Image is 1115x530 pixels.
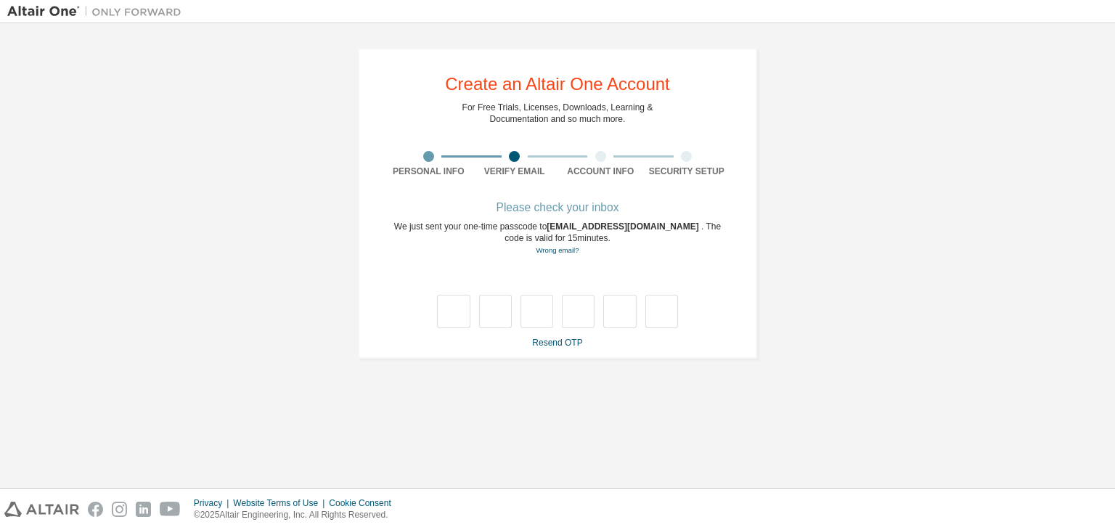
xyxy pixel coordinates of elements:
img: altair_logo.svg [4,502,79,517]
a: Go back to the registration form [536,246,579,254]
img: instagram.svg [112,502,127,517]
img: facebook.svg [88,502,103,517]
img: linkedin.svg [136,502,151,517]
div: Security Setup [644,166,730,177]
img: youtube.svg [160,502,181,517]
div: Privacy [194,497,233,509]
div: Personal Info [385,166,472,177]
div: Verify Email [472,166,558,177]
a: Resend OTP [532,338,582,348]
div: Cookie Consent [329,497,399,509]
div: Account Info [557,166,644,177]
span: [EMAIL_ADDRESS][DOMAIN_NAME] [547,221,701,232]
div: Website Terms of Use [233,497,329,509]
p: © 2025 Altair Engineering, Inc. All Rights Reserved. [194,509,400,521]
div: For Free Trials, Licenses, Downloads, Learning & Documentation and so much more. [462,102,653,125]
div: Please check your inbox [385,203,730,212]
div: Create an Altair One Account [445,76,670,93]
div: We just sent your one-time passcode to . The code is valid for 15 minutes. [385,221,730,256]
img: Altair One [7,4,189,19]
